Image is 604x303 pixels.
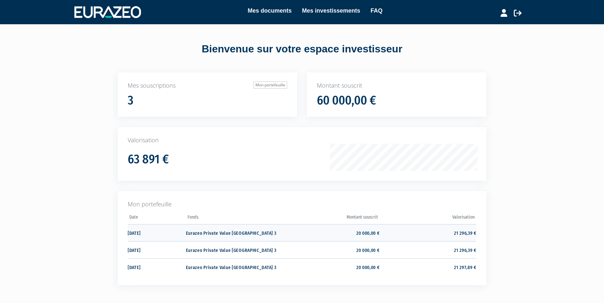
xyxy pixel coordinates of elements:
h1: 3 [128,94,134,107]
td: 21 296,39 € [380,241,476,258]
h1: 63 891 € [128,153,169,166]
p: Mon portefeuille [128,200,476,209]
td: Eurazeo Private Value [GEOGRAPHIC_DATA] 3 [186,224,283,241]
td: 20 000,00 € [283,258,379,276]
p: Montant souscrit [317,81,476,90]
td: 20 000,00 € [283,224,379,241]
td: 21 297,89 € [380,258,476,276]
a: Mon portefeuille [253,81,287,89]
td: Eurazeo Private Value [GEOGRAPHIC_DATA] 3 [186,241,283,258]
td: [DATE] [128,241,186,258]
p: Valorisation [128,136,476,145]
th: Date [128,212,186,224]
td: [DATE] [128,224,186,241]
a: Mes investissements [302,6,360,15]
th: Fonds [186,212,283,224]
a: FAQ [371,6,383,15]
p: Mes souscriptions [128,81,287,90]
td: 20 000,00 € [283,241,379,258]
th: Montant souscrit [283,212,379,224]
h1: 60 000,00 € [317,94,376,107]
td: [DATE] [128,258,186,276]
a: Mes documents [248,6,292,15]
div: Bienvenue sur votre espace investisseur [103,42,501,57]
th: Valorisation [380,212,476,224]
td: 21 296,39 € [380,224,476,241]
td: Eurazeo Private Value [GEOGRAPHIC_DATA] 3 [186,258,283,276]
img: 1732889491-logotype_eurazeo_blanc_rvb.png [74,6,141,18]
